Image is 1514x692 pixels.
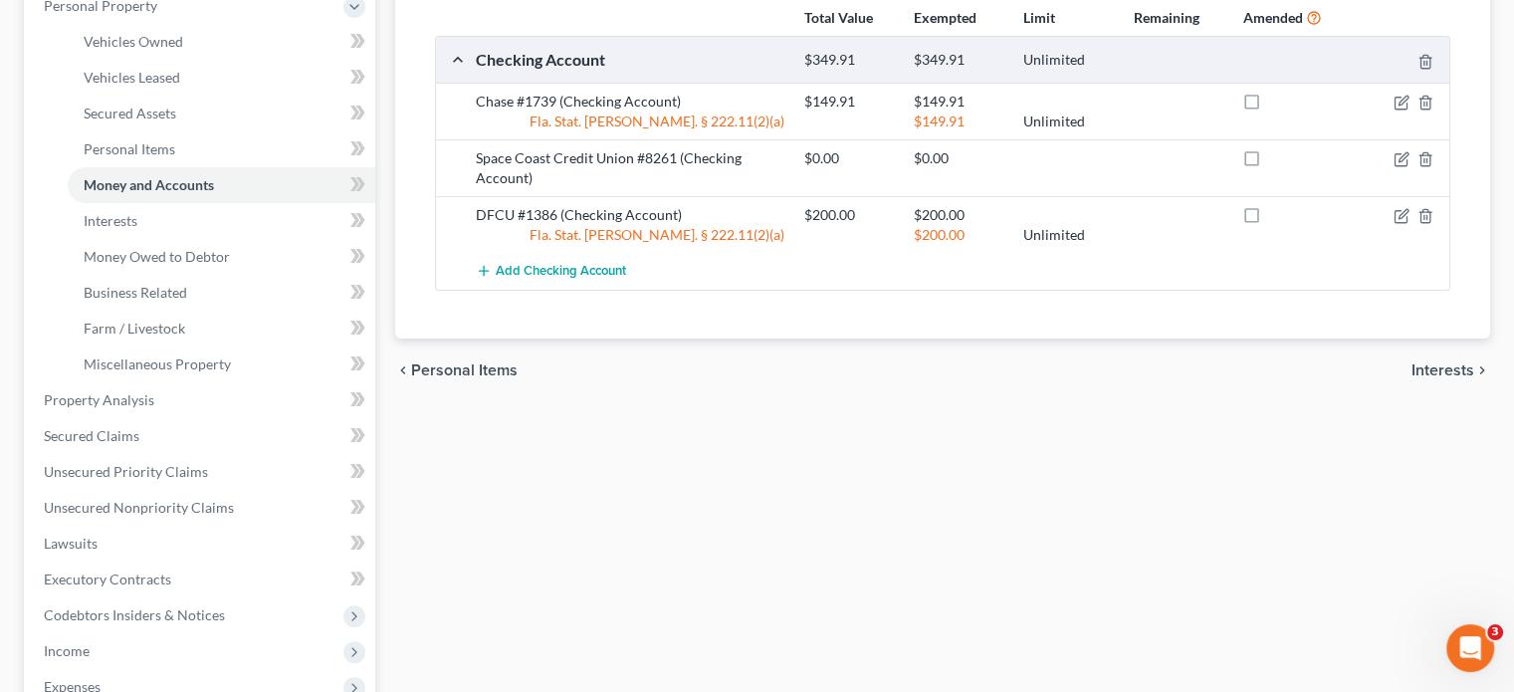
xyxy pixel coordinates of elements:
div: Checking Account [466,49,794,70]
a: Farm / Livestock [68,311,375,346]
div: $0.00 [904,148,1013,168]
span: Interests [84,212,137,229]
div: $0.00 [794,148,904,168]
div: Chase #1739 (Checking Account) [466,92,794,112]
i: chevron_left [395,362,411,378]
button: chevron_left Personal Items [395,362,518,378]
span: Interests [1411,362,1474,378]
span: Secured Assets [84,105,176,121]
span: Add Checking Account [496,264,626,280]
div: DFCU #1386 (Checking Account) [466,205,794,225]
a: Secured Assets [68,96,375,131]
div: $349.91 [904,51,1013,70]
div: $200.00 [794,205,904,225]
div: Unlimited [1013,112,1123,131]
div: $149.91 [904,112,1013,131]
a: Unsecured Nonpriority Claims [28,490,375,526]
span: Codebtors Insiders & Notices [44,606,225,623]
span: Lawsuits [44,535,98,552]
span: Executory Contracts [44,571,171,587]
a: Money and Accounts [68,167,375,203]
div: Fla. Stat. [PERSON_NAME]. § 222.11(2)(a) [466,112,794,131]
a: Money Owed to Debtor [68,239,375,275]
span: 3 [1487,624,1503,640]
div: Space Coast Credit Union #8261 (Checking Account) [466,148,794,188]
div: $149.91 [904,92,1013,112]
a: Property Analysis [28,382,375,418]
span: Money and Accounts [84,176,214,193]
a: Lawsuits [28,526,375,562]
button: Add Checking Account [476,253,626,290]
span: Miscellaneous Property [84,355,231,372]
div: $149.91 [794,92,904,112]
strong: Exempted [914,9,976,26]
strong: Limit [1023,9,1055,26]
a: Unsecured Priority Claims [28,454,375,490]
a: Personal Items [68,131,375,167]
div: Fla. Stat. [PERSON_NAME]. § 222.11(2)(a) [466,225,794,245]
strong: Remaining [1133,9,1198,26]
a: Vehicles Owned [68,24,375,60]
div: $200.00 [904,205,1013,225]
span: Business Related [84,284,187,301]
span: Property Analysis [44,391,154,408]
a: Secured Claims [28,418,375,454]
div: $200.00 [904,225,1013,245]
a: Interests [68,203,375,239]
span: Vehicles Leased [84,69,180,86]
strong: Total Value [804,9,873,26]
a: Vehicles Leased [68,60,375,96]
div: Unlimited [1013,225,1123,245]
button: Interests chevron_right [1411,362,1490,378]
span: Money Owed to Debtor [84,248,230,265]
span: Unsecured Nonpriority Claims [44,499,234,516]
strong: Amended [1243,9,1303,26]
span: Income [44,642,90,659]
span: Unsecured Priority Claims [44,463,208,480]
a: Executory Contracts [28,562,375,597]
span: Vehicles Owned [84,33,183,50]
div: Unlimited [1013,51,1123,70]
span: Farm / Livestock [84,320,185,337]
div: $349.91 [794,51,904,70]
a: Business Related [68,275,375,311]
span: Personal Items [411,362,518,378]
span: Secured Claims [44,427,139,444]
span: Personal Items [84,140,175,157]
a: Miscellaneous Property [68,346,375,382]
iframe: Intercom live chat [1446,624,1494,672]
i: chevron_right [1474,362,1490,378]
